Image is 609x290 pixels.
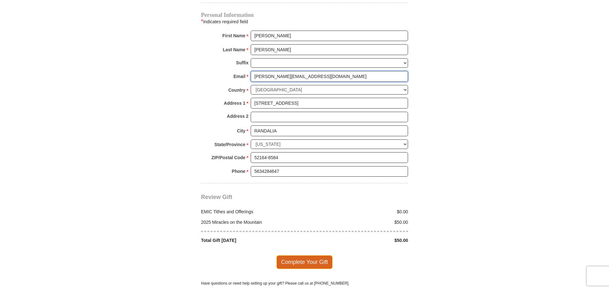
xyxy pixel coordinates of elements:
[237,126,245,135] strong: City
[228,86,246,95] strong: Country
[211,153,246,162] strong: ZIP/Postal Code
[222,31,245,40] strong: First Name
[227,112,248,121] strong: Address 2
[304,209,412,215] div: $0.00
[223,45,246,54] strong: Last Name
[201,280,408,286] p: Have questions or need help setting up your gift? Please call us at [PHONE_NUMBER].
[198,237,305,244] div: Total Gift [DATE]
[201,18,408,26] div: Indicates required field
[232,167,246,176] strong: Phone
[236,58,248,67] strong: Suffix
[304,219,412,226] div: $50.00
[201,194,232,200] span: Review Gift
[198,209,305,215] div: EMIC Tithes and Offerings
[214,140,245,149] strong: State/Province
[201,12,408,18] h4: Personal Information
[224,99,246,108] strong: Address 1
[233,72,245,81] strong: Email
[304,237,412,244] div: $50.00
[276,255,333,269] span: Complete Your Gift
[198,219,305,226] div: 2025 Miracles on the Mountain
